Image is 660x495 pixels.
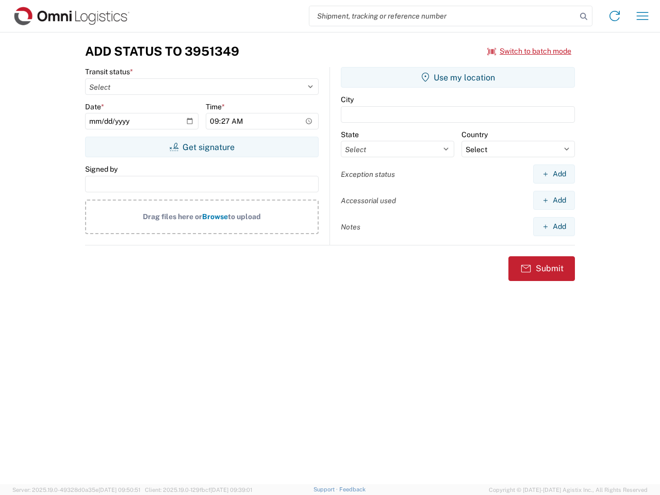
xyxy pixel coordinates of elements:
[85,44,239,59] h3: Add Status to 3951349
[145,487,252,493] span: Client: 2025.19.0-129fbcf
[461,130,488,139] label: Country
[487,43,571,60] button: Switch to batch mode
[341,222,360,232] label: Notes
[533,164,575,184] button: Add
[85,137,319,157] button: Get signature
[85,67,133,76] label: Transit status
[228,212,261,221] span: to upload
[313,486,339,492] a: Support
[210,487,252,493] span: [DATE] 09:39:01
[202,212,228,221] span: Browse
[533,217,575,236] button: Add
[533,191,575,210] button: Add
[341,95,354,104] label: City
[341,67,575,88] button: Use my location
[309,6,576,26] input: Shipment, tracking or reference number
[143,212,202,221] span: Drag files here or
[341,196,396,205] label: Accessorial used
[341,130,359,139] label: State
[12,487,140,493] span: Server: 2025.19.0-49328d0a35e
[508,256,575,281] button: Submit
[489,485,648,494] span: Copyright © [DATE]-[DATE] Agistix Inc., All Rights Reserved
[339,486,366,492] a: Feedback
[98,487,140,493] span: [DATE] 09:50:51
[85,164,118,174] label: Signed by
[206,102,225,111] label: Time
[85,102,104,111] label: Date
[341,170,395,179] label: Exception status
